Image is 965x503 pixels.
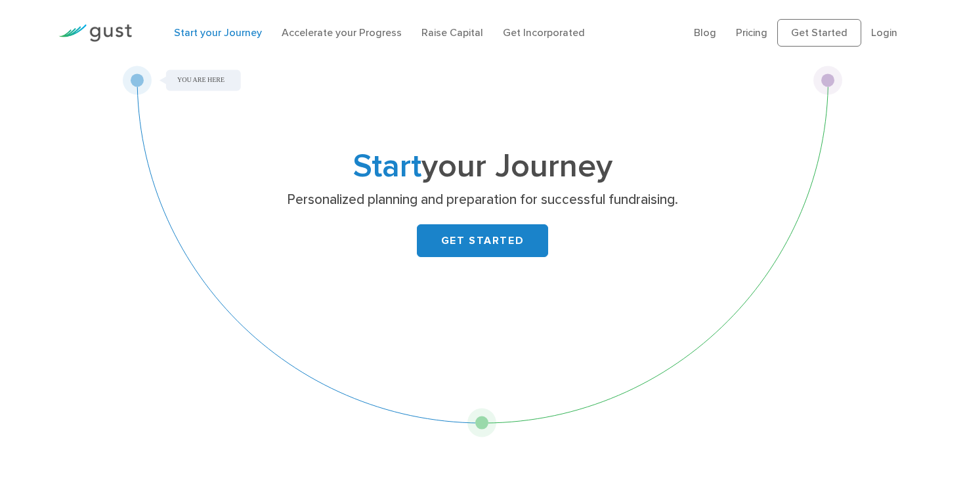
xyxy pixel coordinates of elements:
span: Start [353,147,421,186]
p: Personalized planning and preparation for successful fundraising. [228,191,737,209]
a: Pricing [736,26,767,39]
h1: your Journey [223,151,742,182]
a: Login [871,26,897,39]
a: Blog [694,26,716,39]
a: GET STARTED [417,224,548,257]
a: Get Incorporated [503,26,585,39]
a: Raise Capital [421,26,483,39]
a: Get Started [777,19,861,47]
a: Start your Journey [174,26,262,39]
a: Accelerate your Progress [282,26,402,39]
img: Gust Logo [58,24,132,42]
